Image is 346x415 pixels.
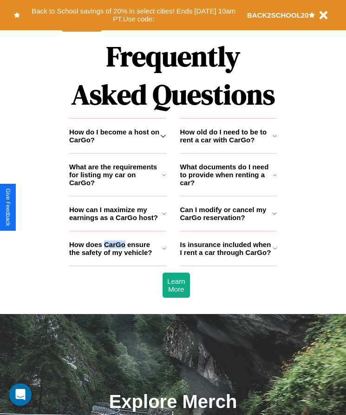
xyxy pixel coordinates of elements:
[180,163,274,187] h3: What documents do I need to provide when renting a car?
[69,163,162,187] h3: What are the requirements for listing my car on CarGo?
[20,5,247,26] button: Back to School savings of 20% in select cities! Ends [DATE] 10am PT.Use code:
[69,33,277,118] h1: Frequently Asked Questions
[69,128,160,144] h3: How do I become a host on CarGo?
[163,273,189,298] button: Learn More
[247,11,309,19] b: BACK2SCHOOL20
[9,383,32,406] div: Open Intercom Messenger
[180,206,273,221] h3: Can I modify or cancel my CarGo reservation?
[69,241,162,256] h3: How does CarGo ensure the safety of my vehicle?
[5,188,11,226] div: Give Feedback
[180,128,273,144] h3: How old do I need to be to rent a car with CarGo?
[180,241,273,256] h3: Is insurance included when I rent a car through CarGo?
[69,206,162,221] h3: How can I maximize my earnings as a CarGo host?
